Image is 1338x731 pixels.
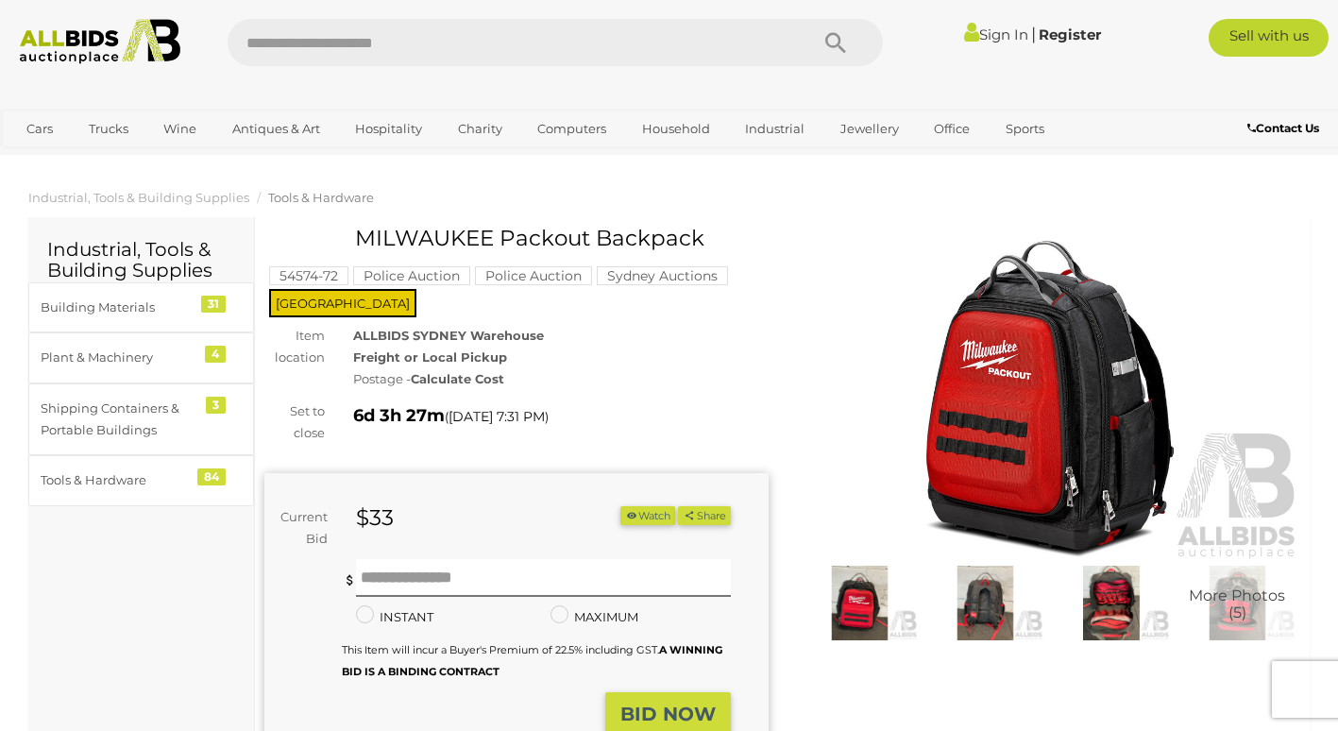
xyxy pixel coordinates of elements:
label: INSTANT [356,606,433,628]
h2: Industrial, Tools & Building Supplies [47,239,235,280]
a: Police Auction [353,268,470,283]
img: MILWAUKEE Packout Backpack [1179,566,1296,641]
div: 3 [206,397,226,414]
a: Contact Us [1247,118,1324,139]
mark: 54574-72 [269,266,348,285]
li: Watch this item [620,506,675,526]
a: Household [630,113,722,144]
h1: MILWAUKEE Packout Backpack [274,227,764,250]
div: 31 [201,296,226,313]
a: Tools & Hardware [268,190,374,205]
button: Share [678,506,730,526]
div: Postage - [353,368,769,390]
strong: Freight or Local Pickup [353,349,507,365]
span: [GEOGRAPHIC_DATA] [269,289,416,317]
img: MILWAUKEE Packout Backpack [1053,566,1169,641]
mark: Sydney Auctions [597,266,728,285]
mark: Police Auction [353,266,470,285]
div: 4 [205,346,226,363]
img: MILWAUKEE Packout Backpack [797,236,1301,561]
strong: BID NOW [620,703,716,725]
a: Register [1039,25,1101,43]
img: MILWAUKEE Packout Backpack [927,566,1043,641]
div: Current Bid [264,506,342,551]
div: Building Materials [41,297,196,318]
b: Contact Us [1247,121,1319,135]
a: [GEOGRAPHIC_DATA] [14,144,173,176]
div: 84 [197,468,226,485]
a: Office [922,113,982,144]
a: Trucks [76,113,141,144]
span: | [1031,24,1036,44]
a: Charity [446,113,515,144]
a: Building Materials 31 [28,282,254,332]
a: Plant & Machinery 4 [28,332,254,382]
a: Hospitality [343,113,434,144]
mark: Police Auction [475,266,592,285]
span: [DATE] 7:31 PM [449,408,545,425]
a: Cars [14,113,65,144]
a: Jewellery [828,113,911,144]
img: MILWAUKEE Packout Backpack [802,566,918,641]
div: Plant & Machinery [41,347,196,368]
span: More Photos (5) [1189,588,1285,621]
img: Allbids.com.au [10,19,190,64]
a: More Photos(5) [1179,566,1296,641]
div: Tools & Hardware [41,469,196,491]
a: Industrial, Tools & Building Supplies [28,190,249,205]
a: Police Auction [475,268,592,283]
a: Shipping Containers & Portable Buildings 3 [28,383,254,456]
button: Search [788,19,883,66]
strong: Calculate Cost [411,371,504,386]
label: MAXIMUM [550,606,638,628]
strong: 6d 3h 27m [353,405,445,426]
div: Set to close [250,400,339,445]
a: 54574-72 [269,268,348,283]
button: Watch [620,506,675,526]
div: Item location [250,325,339,369]
strong: ALLBIDS SYDNEY Warehouse [353,328,544,343]
strong: $33 [356,504,394,531]
a: Antiques & Art [220,113,332,144]
a: Sign In [964,25,1028,43]
a: Sydney Auctions [597,268,728,283]
a: Industrial [733,113,817,144]
div: Shipping Containers & Portable Buildings [41,398,196,442]
a: Tools & Hardware 84 [28,455,254,505]
a: Sports [993,113,1057,144]
small: This Item will incur a Buyer's Premium of 22.5% including GST. [342,643,722,678]
a: Sell with us [1209,19,1329,57]
a: Computers [525,113,618,144]
a: Wine [151,113,209,144]
span: ( ) [445,409,549,424]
